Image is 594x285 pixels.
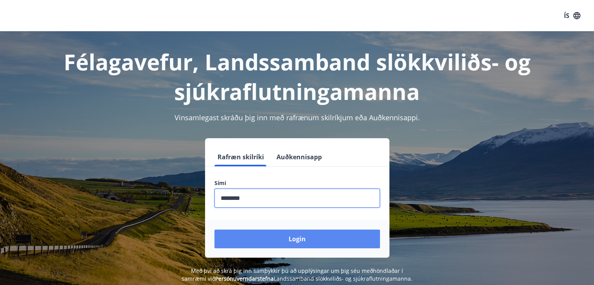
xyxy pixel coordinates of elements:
button: Auðkennisapp [273,148,325,166]
a: Persónuverndarstefna [215,275,274,282]
button: Login [214,230,380,248]
span: Með því að skrá þig inn samþykkir þú að upplýsingar um þig séu meðhöndlaðar í samræmi við Landssa... [182,267,412,282]
button: Rafræn skilríki [214,148,267,166]
button: ÍS [560,9,585,23]
span: Vinsamlegast skráðu þig inn með rafrænum skilríkjum eða Auðkennisappi. [175,113,420,122]
label: Sími [214,179,380,187]
h1: Félagavefur, Landssamband slökkviliðs- og sjúkraflutningamanna [25,47,569,106]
